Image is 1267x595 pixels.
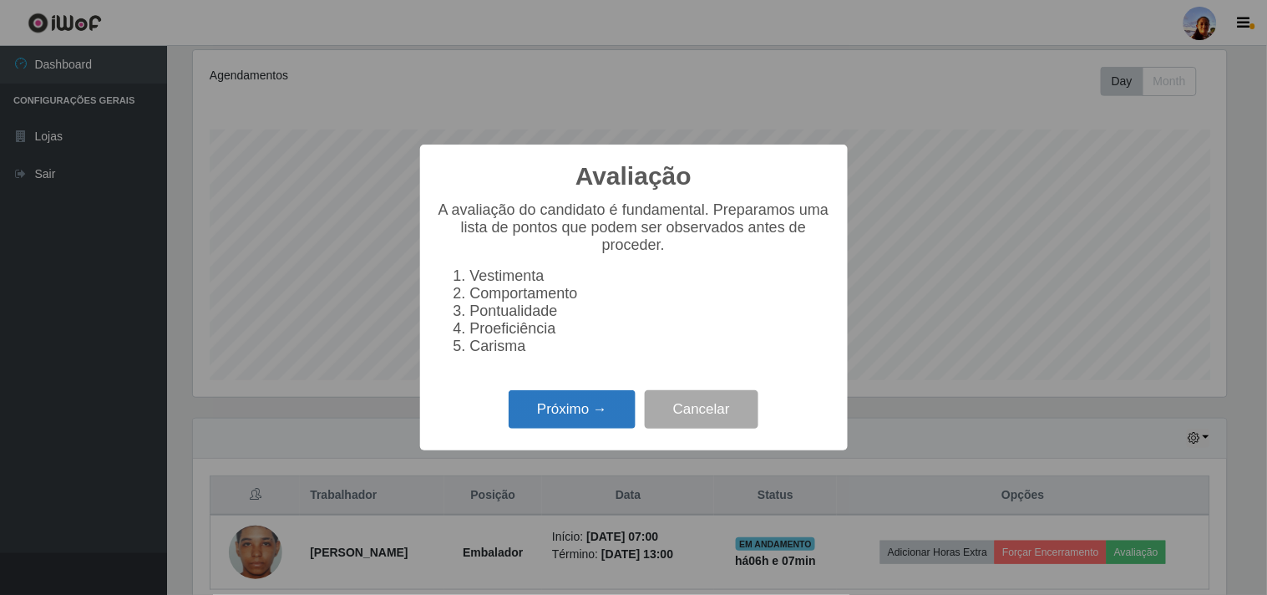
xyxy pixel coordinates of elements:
[470,320,831,338] li: Proeficiência
[470,338,831,355] li: Carisma
[509,390,636,430] button: Próximo →
[645,390,758,430] button: Cancelar
[470,267,831,285] li: Vestimenta
[470,285,831,303] li: Comportamento
[575,161,692,191] h2: Avaliação
[437,201,831,254] p: A avaliação do candidato é fundamental. Preparamos uma lista de pontos que podem ser observados a...
[470,303,831,320] li: Pontualidade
